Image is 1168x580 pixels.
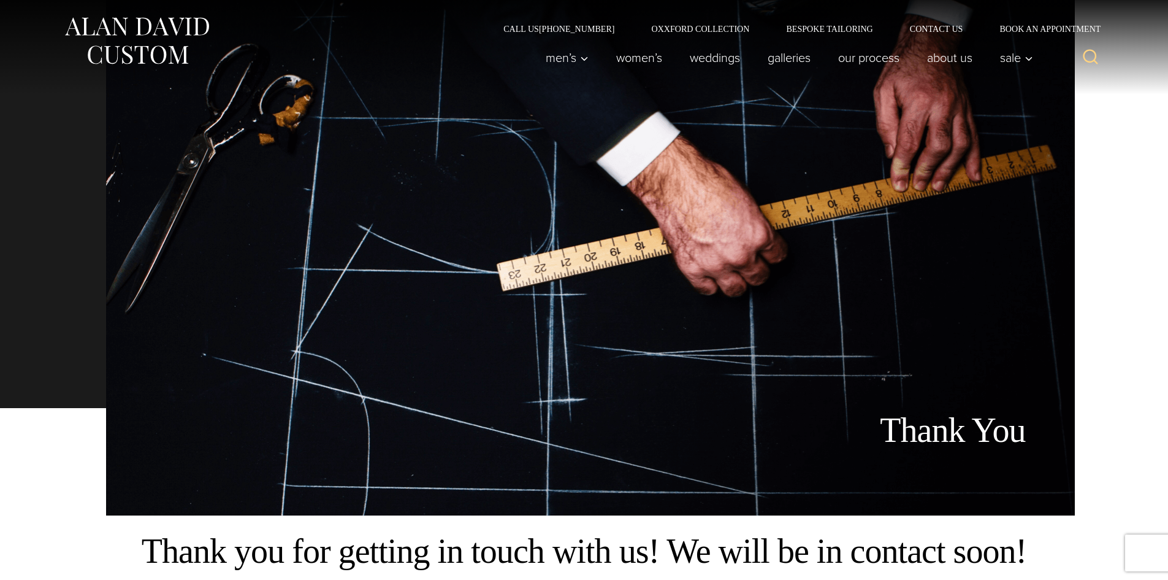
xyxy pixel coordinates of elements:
a: Bespoke Tailoring [768,25,891,33]
span: Men’s [546,52,589,64]
a: Our Process [824,45,913,70]
avayaelement: [PHONE_NUMBER] [539,24,615,34]
span: Sale [1000,52,1033,64]
a: Book an Appointment [981,25,1105,33]
nav: Primary Navigation [532,45,1039,70]
a: Galleries [754,45,824,70]
a: Call Us[PHONE_NUMBER] [485,25,633,33]
h1: Thank You [753,410,1026,451]
a: weddings [676,45,754,70]
button: View Search Form [1076,43,1105,72]
nav: Secondary Navigation [485,25,1105,33]
a: Oxxford Collection [633,25,768,33]
a: About Us [913,45,986,70]
h2: Thank you for getting in touch with us! We will be in contact soon! [15,531,1153,572]
a: Women’s [602,45,676,70]
img: Alan David Custom [63,14,210,68]
a: Contact Us [891,25,982,33]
